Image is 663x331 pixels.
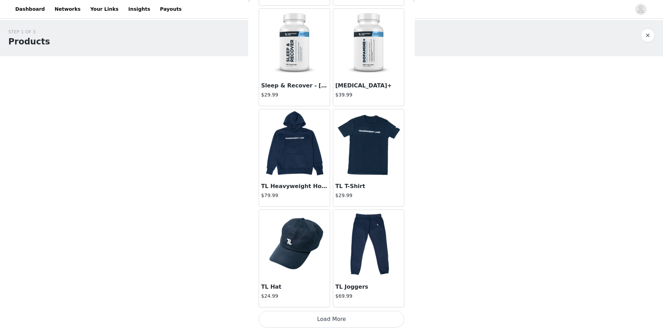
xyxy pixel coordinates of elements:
[260,109,329,179] img: TL Heavyweight Hoodie
[260,210,329,279] img: TL Hat
[259,311,404,328] button: Load More
[261,91,328,99] h4: $29.99
[50,1,85,17] a: Networks
[156,1,186,17] a: Payouts
[335,292,402,300] h4: $69.99
[11,1,49,17] a: Dashboard
[637,4,644,15] div: avatar
[335,192,402,199] h4: $29.99
[261,292,328,300] h4: $24.99
[335,283,402,291] h3: TL Joggers
[8,35,50,48] h1: Products
[334,109,403,179] img: TL T-Shirt
[260,9,329,78] img: Sleep & Recover - Melatonin Free
[261,82,328,90] h3: Sleep & Recover - [MEDICAL_DATA] Free
[334,9,403,78] img: Dopamine+
[261,283,328,291] h3: TL Hat
[124,1,154,17] a: Insights
[335,182,402,190] h3: TL T-Shirt
[261,182,328,190] h3: TL Heavyweight Hoodie
[8,28,50,35] div: STEP 1 OF 3
[335,82,402,90] h3: [MEDICAL_DATA]+
[86,1,123,17] a: Your Links
[335,91,402,99] h4: $39.99
[261,192,328,199] h4: $79.99
[334,210,403,279] img: TL Joggers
